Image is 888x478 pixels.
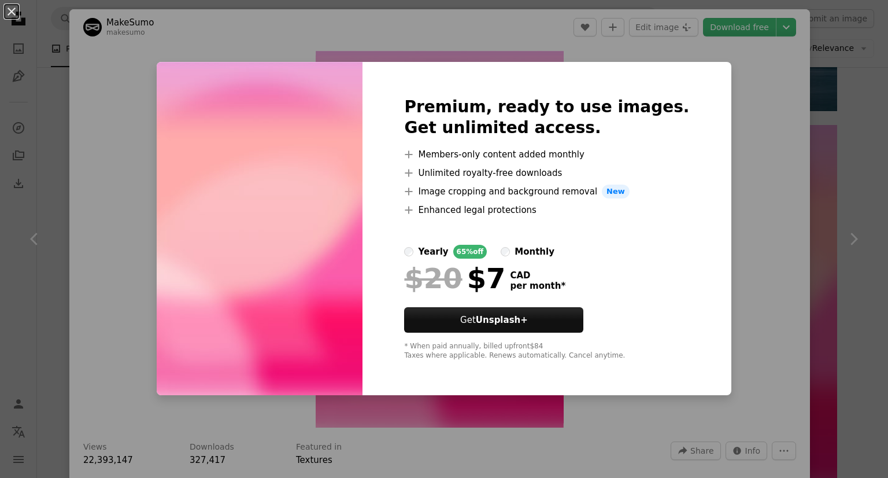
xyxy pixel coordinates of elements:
[157,62,362,395] img: photo-1605184861755-8f190fea96a5
[404,342,689,361] div: * When paid annually, billed upfront $84 Taxes where applicable. Renews automatically. Cancel any...
[602,185,630,198] span: New
[515,245,554,259] div: monthly
[404,263,462,293] span: $20
[418,245,448,259] div: yearly
[404,148,689,161] li: Members-only content added monthly
[404,185,689,198] li: Image cropping and background removal
[510,281,565,291] span: per month *
[404,203,689,217] li: Enhanced legal protections
[501,247,510,256] input: monthly
[404,307,583,333] button: GetUnsplash+
[453,245,487,259] div: 65% off
[404,263,505,293] div: $7
[404,166,689,180] li: Unlimited royalty-free downloads
[404,97,689,138] h2: Premium, ready to use images. Get unlimited access.
[404,247,413,256] input: yearly65%off
[510,270,565,281] span: CAD
[476,315,528,325] strong: Unsplash+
